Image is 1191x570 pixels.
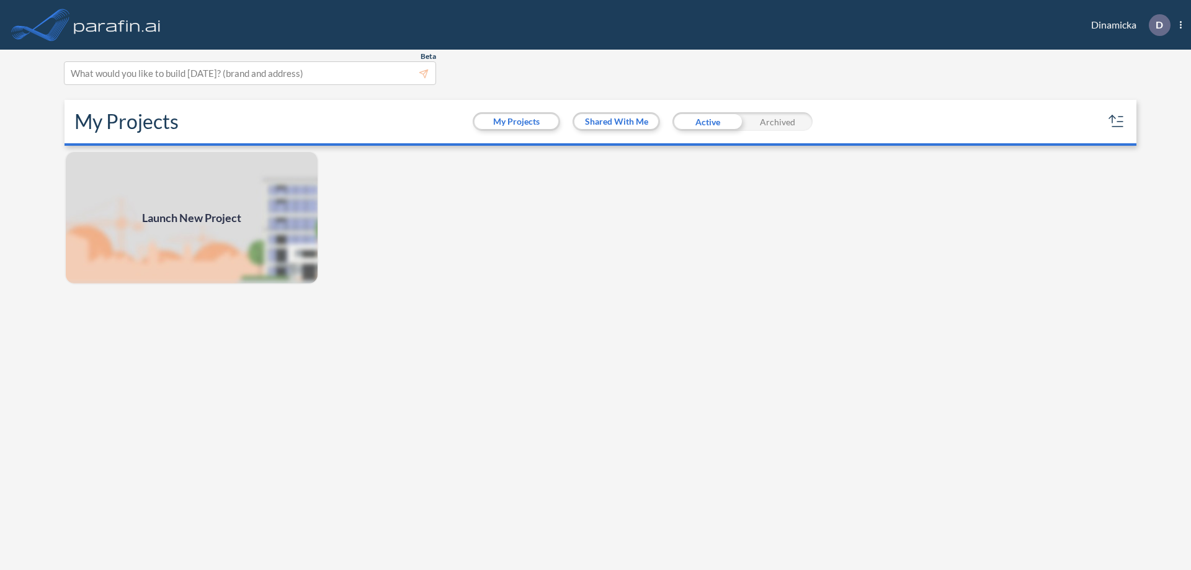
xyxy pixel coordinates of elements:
[142,210,241,226] span: Launch New Project
[672,112,743,131] div: Active
[421,51,436,61] span: Beta
[65,151,319,285] img: add
[574,114,658,129] button: Shared With Me
[1107,112,1126,131] button: sort
[74,110,179,133] h2: My Projects
[475,114,558,129] button: My Projects
[71,12,163,37] img: logo
[65,151,319,285] a: Launch New Project
[1156,19,1163,30] p: D
[1073,14,1182,36] div: Dinamicka
[743,112,813,131] div: Archived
